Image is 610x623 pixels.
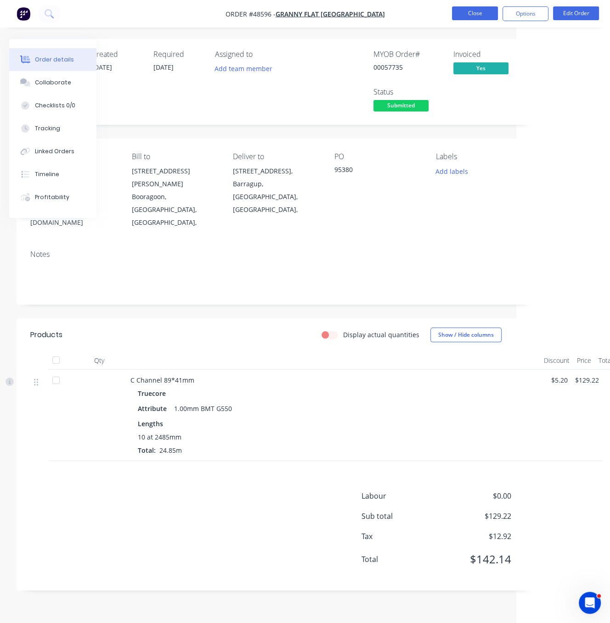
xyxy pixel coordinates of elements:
[170,402,236,415] div: 1.00mm BMT G550
[132,165,219,229] div: [STREET_ADDRESS][PERSON_NAME]Booragoon, [GEOGRAPHIC_DATA], [GEOGRAPHIC_DATA],
[156,446,186,455] span: 24.85m
[573,351,595,370] div: Price
[35,56,74,64] div: Order details
[132,190,219,229] div: Booragoon, [GEOGRAPHIC_DATA], [GEOGRAPHIC_DATA],
[453,62,508,74] span: Yes
[9,163,96,186] button: Timeline
[9,140,96,163] button: Linked Orders
[443,551,511,567] span: $142.14
[276,10,385,18] a: Granny Flat [GEOGRAPHIC_DATA]
[210,62,277,75] button: Add team member
[233,152,320,161] div: Deliver to
[153,50,204,59] div: Required
[575,375,599,385] span: $129.22
[361,554,443,565] span: Total
[30,250,522,259] div: Notes
[132,165,219,190] div: [STREET_ADDRESS][PERSON_NAME]
[215,50,307,59] div: Assigned to
[443,511,511,522] span: $129.22
[35,124,60,133] div: Tracking
[9,71,96,94] button: Collaborate
[215,62,277,75] button: Add team member
[373,88,442,96] div: Status
[35,78,71,87] div: Collaborate
[9,117,96,140] button: Tracking
[361,511,443,522] span: Sub total
[453,50,522,59] div: Invoiced
[17,7,30,21] img: Factory
[443,490,511,501] span: $0.00
[361,490,443,501] span: Labour
[361,531,443,542] span: Tax
[233,165,320,216] div: [STREET_ADDRESS],Barragup, [GEOGRAPHIC_DATA], [GEOGRAPHIC_DATA],
[9,186,96,209] button: Profitability
[153,63,174,72] span: [DATE]
[430,328,502,342] button: Show / Hide columns
[35,101,75,110] div: Checklists 0/0
[373,50,442,59] div: MYOB Order #
[138,446,156,455] span: Total:
[579,592,601,614] iframe: Intercom live chat
[226,10,276,18] span: Order #48596 -
[343,330,419,339] label: Display actual quantities
[233,178,320,216] div: Barragup, [GEOGRAPHIC_DATA], [GEOGRAPHIC_DATA],
[138,432,181,442] span: 10 at 2485mm
[334,152,421,161] div: PO
[35,170,59,178] div: Timeline
[443,531,511,542] span: $12.92
[72,351,127,370] div: Qty
[503,6,548,21] button: Options
[373,100,429,111] span: Submitted
[233,165,320,178] div: [STREET_ADDRESS],
[430,165,473,177] button: Add labels
[435,152,522,161] div: Labels
[9,48,96,71] button: Order details
[373,62,442,72] div: 00057735
[138,419,163,428] span: Lengths
[373,100,429,114] button: Submitted
[30,329,62,340] div: Products
[553,6,599,20] button: Edit Order
[130,376,194,384] span: C Channel 89*41mm
[35,193,69,201] div: Profitability
[92,50,142,59] div: Created
[138,387,169,400] div: Truecore
[35,147,74,156] div: Linked Orders
[540,351,573,370] div: Discount
[452,6,498,20] button: Close
[9,94,96,117] button: Checklists 0/0
[551,375,568,385] span: $5.20
[132,152,219,161] div: Bill to
[138,402,170,415] div: Attribute
[334,165,421,178] div: 95380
